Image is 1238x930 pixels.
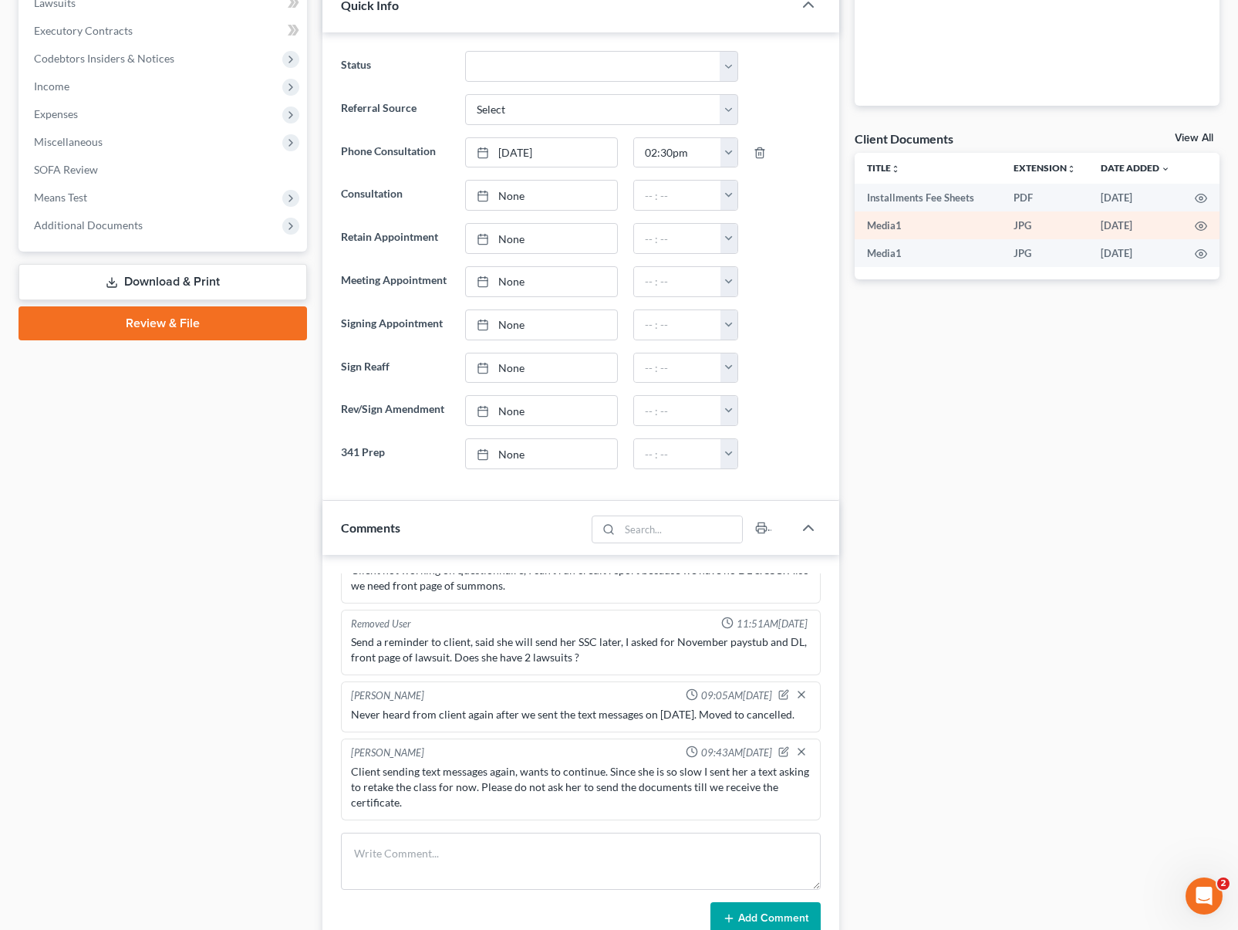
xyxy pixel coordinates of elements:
input: -- : -- [634,224,721,253]
label: Status [333,51,457,82]
label: Meeting Appointment [333,266,457,297]
span: Means Test [34,191,87,204]
input: Search... [620,516,743,543]
div: [PERSON_NAME] [351,688,424,704]
div: Client sending text messages again, wants to continue. Since she is so slow I sent her a text ask... [351,764,811,810]
a: SOFA Review [22,156,307,184]
div: Client Documents [855,130,953,147]
span: Codebtors Insiders & Notices [34,52,174,65]
a: Review & File [19,306,307,340]
td: Installments Fee Sheets [855,184,1001,211]
span: SOFA Review [34,163,98,176]
input: -- : -- [634,439,721,468]
input: -- : -- [634,353,721,383]
label: Retain Appointment [333,223,457,254]
label: Rev/Sign Amendment [333,395,457,426]
i: unfold_more [1067,164,1076,174]
td: JPG [1001,211,1088,239]
span: 2 [1217,878,1230,890]
a: Download & Print [19,264,307,300]
i: unfold_more [891,164,900,174]
iframe: Intercom live chat [1186,878,1223,915]
span: 11:51AM[DATE] [737,617,808,631]
span: Executory Contracts [34,24,133,37]
div: Never heard from client again after we sent the text messages on [DATE]. Moved to cancelled. [351,707,811,722]
span: Comments [341,520,400,535]
a: Extensionunfold_more [1014,162,1076,174]
span: Additional Documents [34,218,143,232]
i: expand_more [1161,164,1170,174]
a: Date Added expand_more [1101,162,1170,174]
a: None [466,224,617,253]
td: [DATE] [1088,184,1182,211]
input: -- : -- [634,138,721,167]
label: 341 Prep [333,438,457,469]
td: [DATE] [1088,211,1182,239]
a: None [466,396,617,425]
label: Referral Source [333,94,457,125]
input: -- : -- [634,267,721,296]
input: -- : -- [634,310,721,340]
span: Expenses [34,107,78,120]
a: None [466,181,617,210]
a: View All [1175,133,1213,144]
span: Miscellaneous [34,135,103,148]
div: Send a reminder to client, said she will send her SSC later, I asked for November paystub and DL,... [351,634,811,665]
a: None [466,310,617,340]
a: Executory Contracts [22,17,307,45]
td: Media1 [855,239,1001,267]
label: Phone Consultation [333,137,457,168]
a: None [466,353,617,383]
span: 09:05AM[DATE] [701,688,772,703]
a: [DATE] [466,138,617,167]
input: -- : -- [634,181,721,210]
label: Signing Appointment [333,309,457,340]
label: Sign Reaff [333,353,457,384]
td: PDF [1001,184,1088,211]
td: Media1 [855,211,1001,239]
td: [DATE] [1088,239,1182,267]
input: -- : -- [634,396,721,425]
span: Income [34,79,69,93]
a: None [466,267,617,296]
div: Removed User [351,617,411,631]
span: 09:43AM[DATE] [701,746,772,760]
a: Titleunfold_more [867,162,900,174]
label: Consultation [333,180,457,211]
div: Client not working on questionnaire, I can't run credit report because we have no DL & SSC. Also ... [351,563,811,594]
a: None [466,439,617,468]
div: [PERSON_NAME] [351,746,424,761]
td: JPG [1001,239,1088,267]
